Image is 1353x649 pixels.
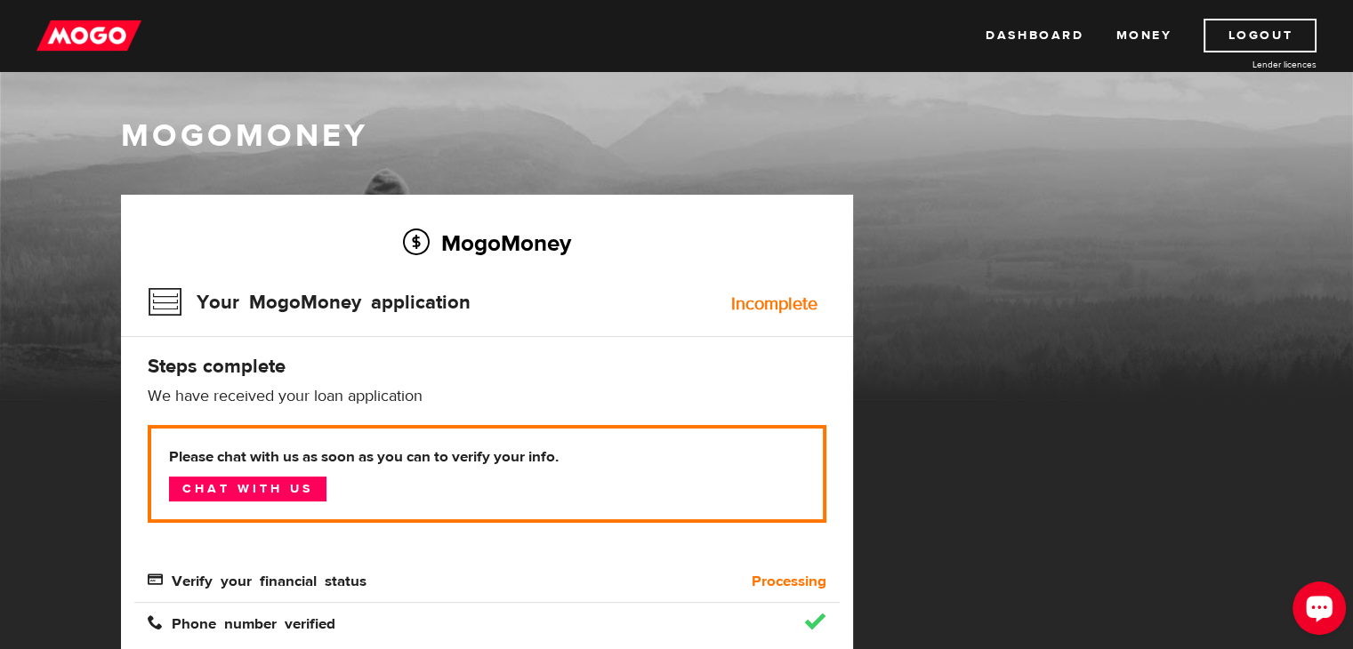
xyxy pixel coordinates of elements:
b: Please chat with us as soon as you can to verify your info. [169,446,805,468]
h3: Your MogoMoney application [148,279,471,325]
a: Chat with us [169,477,326,501]
span: Verify your financial status [148,572,366,587]
a: Lender licences [1183,58,1317,71]
a: Dashboard [986,19,1083,52]
h1: MogoMoney [121,117,1233,155]
div: Incomplete [731,295,817,313]
img: mogo_logo-11ee424be714fa7cbb0f0f49df9e16ec.png [36,19,141,52]
a: Money [1115,19,1172,52]
span: Phone number verified [148,614,335,629]
a: Logout [1204,19,1317,52]
p: We have received your loan application [148,386,826,407]
iframe: LiveChat chat widget [1278,574,1353,649]
h2: MogoMoney [148,224,826,261]
b: Processing [752,571,826,592]
h4: Steps complete [148,354,826,379]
